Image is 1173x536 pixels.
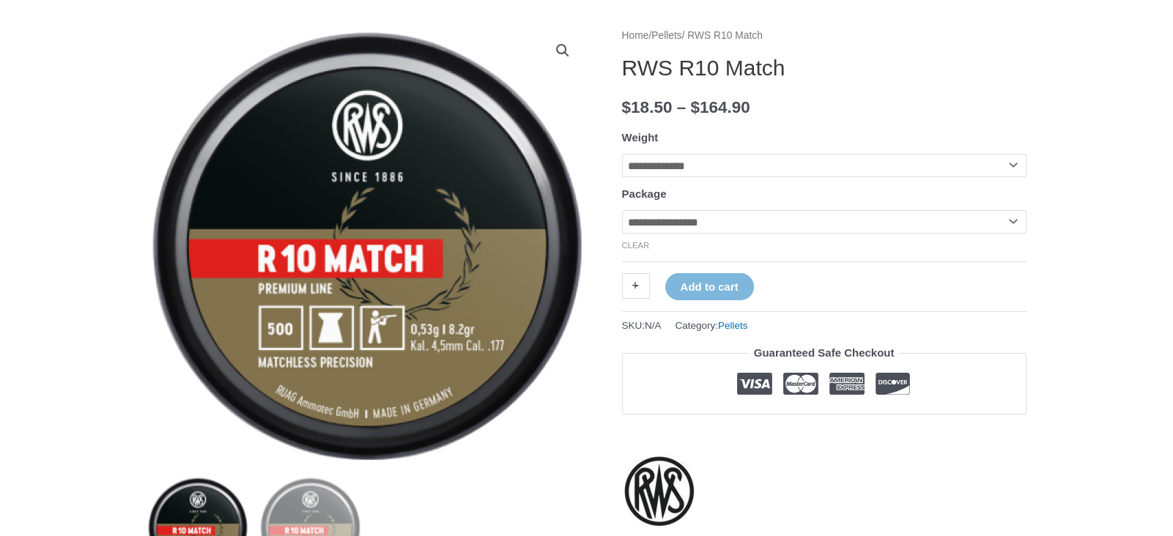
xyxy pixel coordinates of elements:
bdi: 18.50 [622,98,673,116]
h1: RWS R10 Match [622,55,1026,81]
bdi: 164.90 [690,98,750,116]
span: – [677,98,687,116]
button: Add to cart [665,273,754,300]
a: Home [622,30,649,41]
a: Clear options [622,241,650,250]
a: + [622,273,650,299]
span: Category: [675,316,747,335]
label: Weight [622,131,659,144]
span: SKU: [622,316,662,335]
a: Pellets [651,30,681,41]
legend: Guaranteed Safe Checkout [748,343,900,363]
label: Package [622,187,667,200]
span: N/A [645,320,662,331]
img: RWS R10 Match [147,26,587,466]
a: Pellets [718,320,748,331]
iframe: Customer reviews powered by Trustpilot [622,425,1026,443]
nav: Breadcrumb [622,26,1026,45]
span: $ [690,98,700,116]
a: View full-screen image gallery [550,37,576,64]
span: $ [622,98,632,116]
a: RWS [622,454,695,527]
